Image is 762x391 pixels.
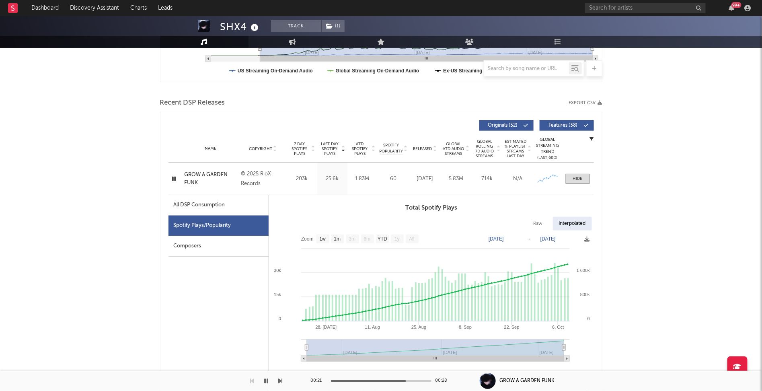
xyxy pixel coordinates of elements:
div: 25.6k [319,175,345,183]
span: ATD Spotify Plays [349,142,371,156]
div: 714k [474,175,501,183]
text: 800k [580,292,590,297]
div: Interpolated [553,217,592,230]
text: 25. Aug [411,325,426,329]
div: N/A [505,175,532,183]
div: GROW A GARDEN FUNK [500,377,555,385]
div: 99 + [731,2,741,8]
text: 1 600k [576,268,590,273]
button: Originals(52) [479,120,534,131]
text: 22. Sep [504,325,519,329]
text: 8. Sep [459,325,472,329]
div: 60 [380,175,408,183]
div: [DATE] [412,175,439,183]
text: [DATE] [540,236,556,242]
span: Recent DSP Releases [160,98,225,108]
span: Released [413,146,432,151]
div: 1.83M [349,175,376,183]
text: 28. [DATE] [315,325,337,329]
div: Name [185,146,237,152]
span: Global ATD Audio Streams [443,142,465,156]
text: Zoom [301,237,314,242]
text: 0 [278,316,281,321]
text: 6m [364,237,370,242]
div: 00:28 [435,376,452,386]
div: SHX4 [220,20,261,33]
text: 15k [274,292,281,297]
span: Last Day Spotify Plays [319,142,341,156]
button: (1) [322,20,345,32]
span: Global Rolling 7D Audio Streams [474,139,496,158]
button: Features(38) [540,120,594,131]
button: Track [271,20,321,32]
div: © 2025 RioX Records [241,169,285,189]
h3: Total Spotify Plays [269,203,594,213]
div: 00:21 [311,376,327,386]
text: All [409,237,414,242]
text: 1m [334,237,341,242]
span: Copyright [249,146,272,151]
text: YTD [377,237,387,242]
text: 0 [587,316,589,321]
button: 99+ [729,5,735,11]
div: All DSP Consumption [174,200,225,210]
div: Spotify Plays/Popularity [168,216,269,236]
span: Estimated % Playlist Streams Last Day [505,139,527,158]
span: 7 Day Spotify Plays [289,142,310,156]
text: 11. Aug [365,325,380,329]
a: GROW A GARDEN FUNK [185,171,237,187]
text: [DATE] [489,236,504,242]
button: Export CSV [569,101,602,105]
text: 30k [274,268,281,273]
div: 5.83M [443,175,470,183]
div: Global Streaming Trend (Last 60D) [536,137,560,161]
text: 3m [349,237,355,242]
input: Search for artists [585,3,706,13]
span: Originals ( 52 ) [485,123,522,128]
div: Composers [168,236,269,257]
input: Search by song name or URL [484,66,569,72]
div: Raw [528,217,549,230]
span: ( 1 ) [321,20,345,32]
div: All DSP Consumption [168,195,269,216]
text: 1y [394,237,400,242]
text: 6. Oct [552,325,564,329]
text: 1w [319,237,326,242]
span: Features ( 38 ) [545,123,582,128]
span: Spotify Popularity [379,142,403,154]
div: 203k [289,175,315,183]
text: → [527,236,532,242]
